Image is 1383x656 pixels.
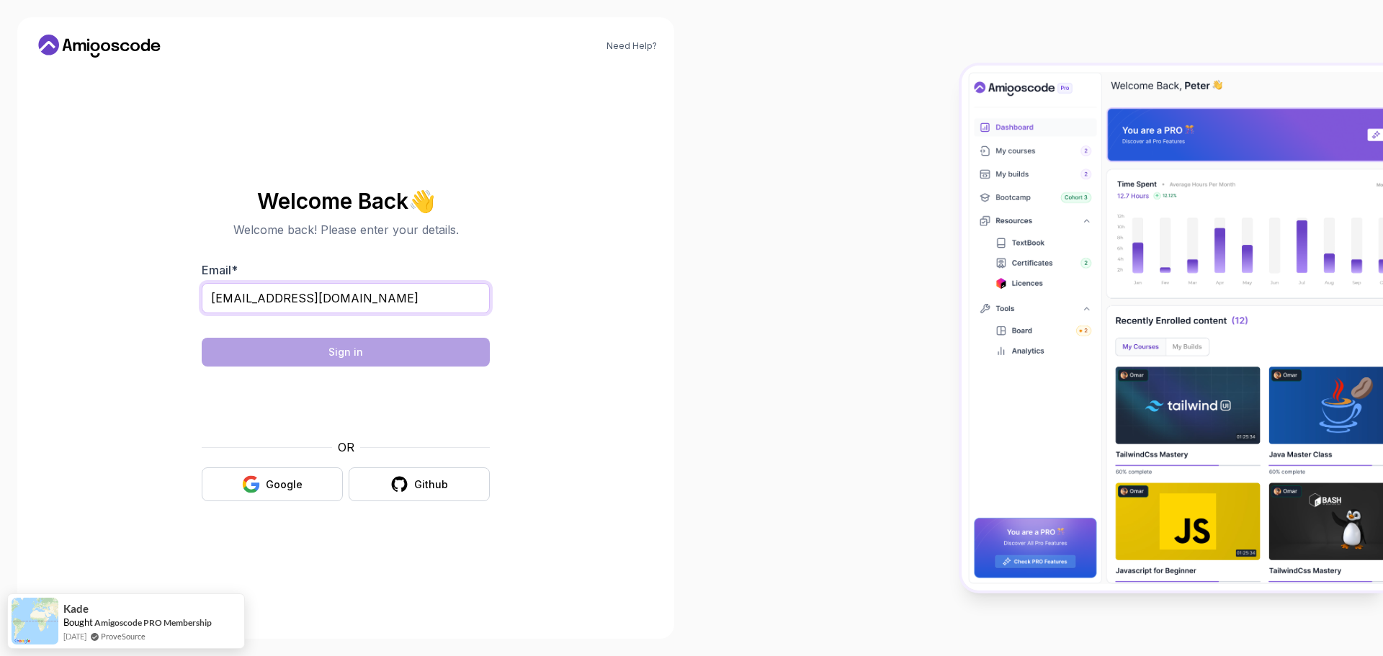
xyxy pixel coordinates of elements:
input: Enter your email [202,283,490,313]
div: Sign in [328,345,363,359]
p: Welcome back! Please enter your details. [202,221,490,238]
a: ProveSource [101,630,146,642]
button: Google [202,467,343,501]
span: Bought [63,616,93,628]
span: Kade [63,603,89,615]
div: Google [266,477,303,492]
label: Email * [202,263,238,277]
h2: Welcome Back [202,189,490,212]
img: provesource social proof notification image [12,598,58,644]
button: Github [349,467,490,501]
iframe: Widget mit Kontrollkästchen für die hCaptcha-Sicherheitsabfrage [237,375,455,430]
a: Home link [35,35,164,58]
p: OR [338,439,354,456]
span: 👋 [406,186,439,216]
button: Sign in [202,338,490,367]
span: [DATE] [63,630,86,642]
a: Need Help? [607,40,657,52]
img: Amigoscode Dashboard [962,66,1383,590]
a: Amigoscode PRO Membership [94,617,212,628]
div: Github [414,477,448,492]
